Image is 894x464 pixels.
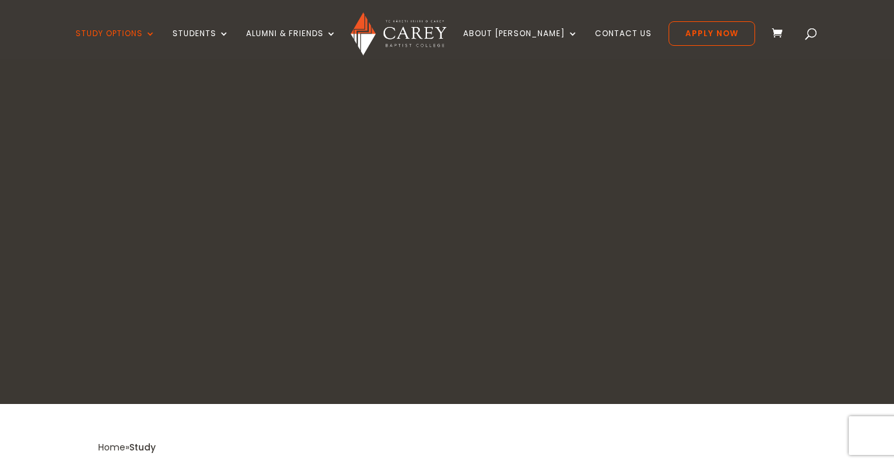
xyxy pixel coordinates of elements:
span: » [98,441,156,454]
a: Students [172,29,229,59]
a: Home [98,441,125,454]
a: Study Options [76,29,156,59]
a: About [PERSON_NAME] [463,29,578,59]
a: Alumni & Friends [246,29,337,59]
span: Study [129,441,156,454]
a: Contact Us [595,29,652,59]
a: Apply Now [669,21,755,46]
img: Carey Baptist College [351,12,446,55]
